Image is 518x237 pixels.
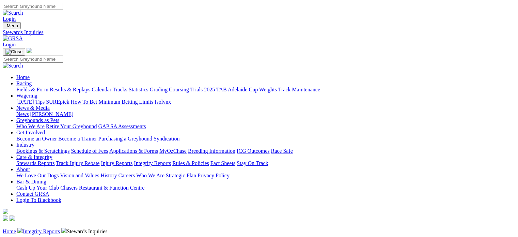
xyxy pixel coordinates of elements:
[17,228,23,233] img: chevron-right.svg
[109,148,158,154] a: Applications & Forms
[172,160,209,166] a: Rules & Policies
[169,87,189,92] a: Coursing
[16,185,515,191] div: Bar & Dining
[150,87,168,92] a: Grading
[5,49,22,55] img: Close
[3,3,63,10] input: Search
[134,160,171,166] a: Integrity Reports
[16,87,48,92] a: Fields & Form
[3,228,515,235] p: Stewards Inquiries
[3,209,8,214] img: logo-grsa-white.png
[46,123,97,129] a: Retire Your Greyhound
[16,123,45,129] a: Who We Are
[3,56,63,63] input: Search
[16,99,515,105] div: Wagering
[16,166,30,172] a: About
[101,160,132,166] a: Injury Reports
[16,80,32,86] a: Racing
[16,123,515,130] div: Greyhounds as Pets
[16,185,59,191] a: Cash Up Your Club
[46,99,69,105] a: SUREpick
[16,173,515,179] div: About
[16,191,49,197] a: Contact GRSA
[237,148,269,154] a: ICG Outcomes
[198,173,230,178] a: Privacy Policy
[16,74,30,80] a: Home
[278,87,320,92] a: Track Maintenance
[3,10,23,16] img: Search
[3,29,515,35] a: Stewards Inquiries
[16,105,50,111] a: News & Media
[30,111,73,117] a: [PERSON_NAME]
[16,87,515,93] div: Racing
[16,197,61,203] a: Login To Blackbook
[154,136,179,142] a: Syndication
[56,160,99,166] a: Track Injury Rebate
[71,148,108,154] a: Schedule of Fees
[166,173,196,178] a: Strategic Plan
[271,148,293,154] a: Race Safe
[16,160,515,166] div: Care & Integrity
[71,99,97,105] a: How To Bet
[129,87,148,92] a: Statistics
[16,148,515,154] div: Industry
[3,216,8,221] img: facebook.svg
[237,160,268,166] a: Stay On Track
[50,87,90,92] a: Results & Replays
[16,111,515,117] div: News & Media
[60,173,99,178] a: Vision and Values
[16,179,46,184] a: Bar & Dining
[16,117,59,123] a: Greyhounds as Pets
[10,216,15,221] img: twitter.svg
[3,22,21,29] button: Toggle navigation
[16,136,57,142] a: Become an Owner
[3,42,16,47] a: Login
[118,173,135,178] a: Careers
[16,99,45,105] a: [DATE] Tips
[98,123,146,129] a: GAP SA Assessments
[16,160,54,166] a: Stewards Reports
[136,173,164,178] a: Who We Are
[61,228,67,233] img: chevron-right.svg
[190,87,203,92] a: Trials
[100,173,117,178] a: History
[23,228,60,234] a: Integrity Reports
[58,136,97,142] a: Become a Trainer
[159,148,187,154] a: MyOzChase
[210,160,235,166] a: Fact Sheets
[98,99,153,105] a: Minimum Betting Limits
[16,93,37,99] a: Wagering
[16,111,29,117] a: News
[16,130,45,135] a: Get Involved
[16,142,34,148] a: Industry
[60,185,144,191] a: Chasers Restaurant & Function Centre
[16,148,69,154] a: Bookings & Scratchings
[3,16,16,22] a: Login
[113,87,127,92] a: Tracks
[92,87,111,92] a: Calendar
[3,63,23,69] img: Search
[204,87,258,92] a: 2025 TAB Adelaide Cup
[16,154,52,160] a: Care & Integrity
[27,48,32,53] img: logo-grsa-white.png
[188,148,235,154] a: Breeding Information
[16,136,515,142] div: Get Involved
[16,173,59,178] a: We Love Our Dogs
[3,228,16,234] a: Home
[155,99,171,105] a: Isolynx
[98,136,152,142] a: Purchasing a Greyhound
[259,87,277,92] a: Weights
[3,35,23,42] img: GRSA
[3,48,25,56] button: Toggle navigation
[7,23,18,28] span: Menu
